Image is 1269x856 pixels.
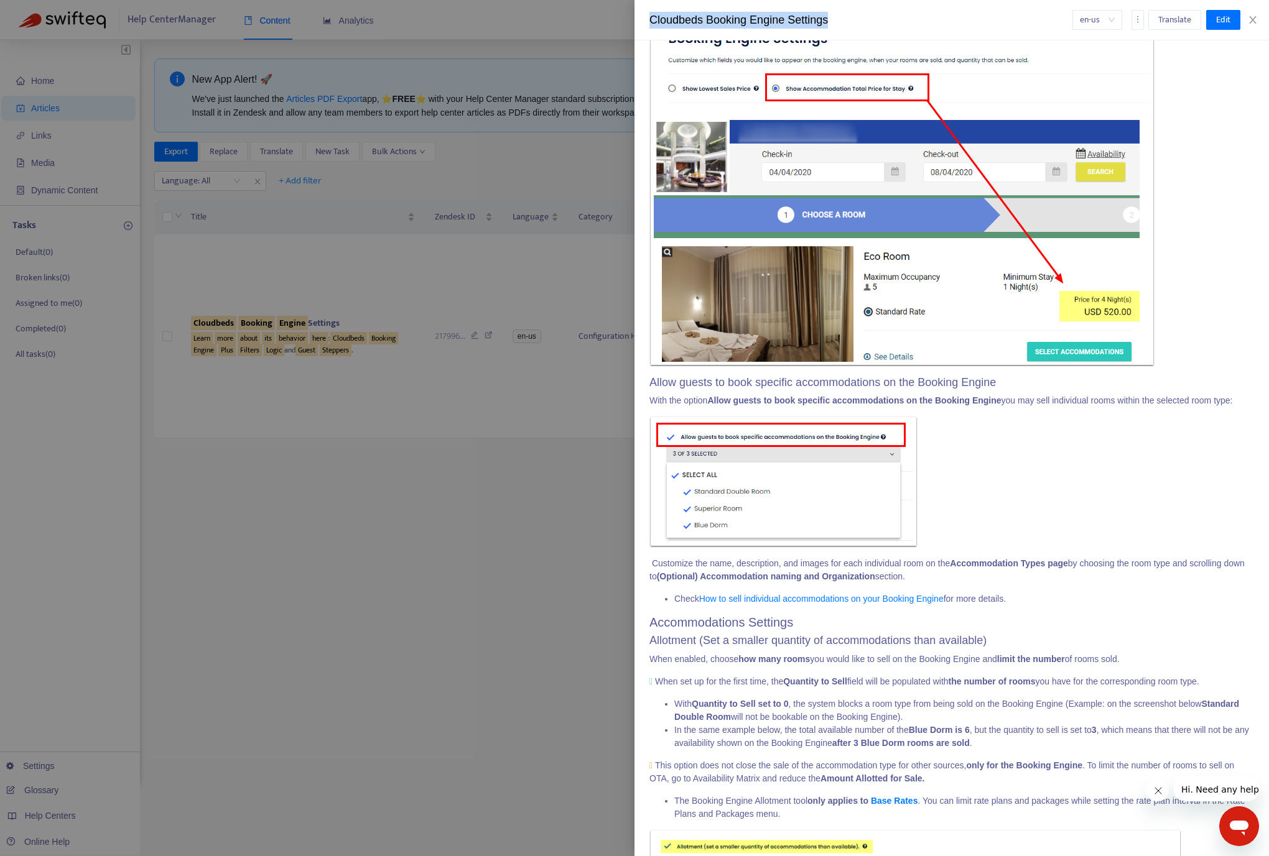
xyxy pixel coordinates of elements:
[832,738,970,748] strong: after 3 Blue Dorm rooms are sold
[674,794,1254,821] li: The Booking Engine Allotment tool . You can limit rate plans and packages while setting the rate ...
[674,697,1254,724] li: With , the system blocks a room type from being sold on the Booking Engine (Example: on the scree...
[649,18,1155,367] img: 39354200865435
[649,653,1254,666] p: When enabled, choose you would like to sell on the Booking Engine and of rooms sold.
[649,759,1254,785] p: This option does not close the sale of the accommodation type for other sources, . To limit the n...
[1148,10,1201,30] button: Translate
[820,773,924,783] strong: Amount Allotted for Sale.
[783,676,847,686] strong: Quantity to Sell
[909,725,970,735] strong: Blue Dorm is 6
[649,557,1254,583] p: Customize the name, description, and images for each individual room on the by choosing the room ...
[674,592,1254,605] li: Check for more details.
[1133,15,1142,24] span: more
[738,654,810,664] strong: how many rooms
[950,558,1068,568] strong: Accommodation Types page
[1092,725,1097,735] strong: 3
[1206,10,1240,30] button: Edit
[649,394,1254,407] p: With the option you may sell individual rooms within the selected room type:
[649,615,793,629] span: Accommodations Settings
[649,634,987,647] span: Allotment (Set a smaller quantity of accommodations than available)
[1080,11,1115,29] span: en-us
[871,796,918,806] a: Base Rates
[692,699,789,709] strong: Quantity to Sell set to 0
[1158,13,1191,27] span: Translate
[807,796,868,806] strong: only applies to
[649,675,1254,688] p: When set up for the first time, the field will be populated with you have for the corresponding r...
[674,699,1239,722] strong: Standard Double Room
[997,654,1065,664] strong: limit the number
[966,760,1082,770] strong: only for the Booking Engine
[657,571,875,581] strong: (Optional) Accommodation naming and Organization
[674,724,1254,750] li: In the same example below, the total available number of the , but the quantity to sell is set to...
[7,9,90,19] span: Hi. Need any help?
[649,12,1072,29] div: Cloudbeds Booking Engine Settings
[1216,13,1230,27] span: Edit
[1244,14,1262,26] button: Close
[949,676,1036,686] strong: the number of rooms
[699,594,944,604] a: How to sell individual accommodations on your Booking Engine
[1132,10,1144,30] button: more
[1248,15,1258,25] span: close
[1174,776,1259,801] iframe: Message from company
[649,416,918,548] img: 39354200866843
[649,376,996,389] span: Allow guests to book specific accommodations on the Booking Engine
[1146,778,1169,802] iframe: Close message
[1219,806,1259,846] iframe: Button to launch messaging window
[707,395,1001,405] strong: Allow guests to book specific accommodations on the Booking Engine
